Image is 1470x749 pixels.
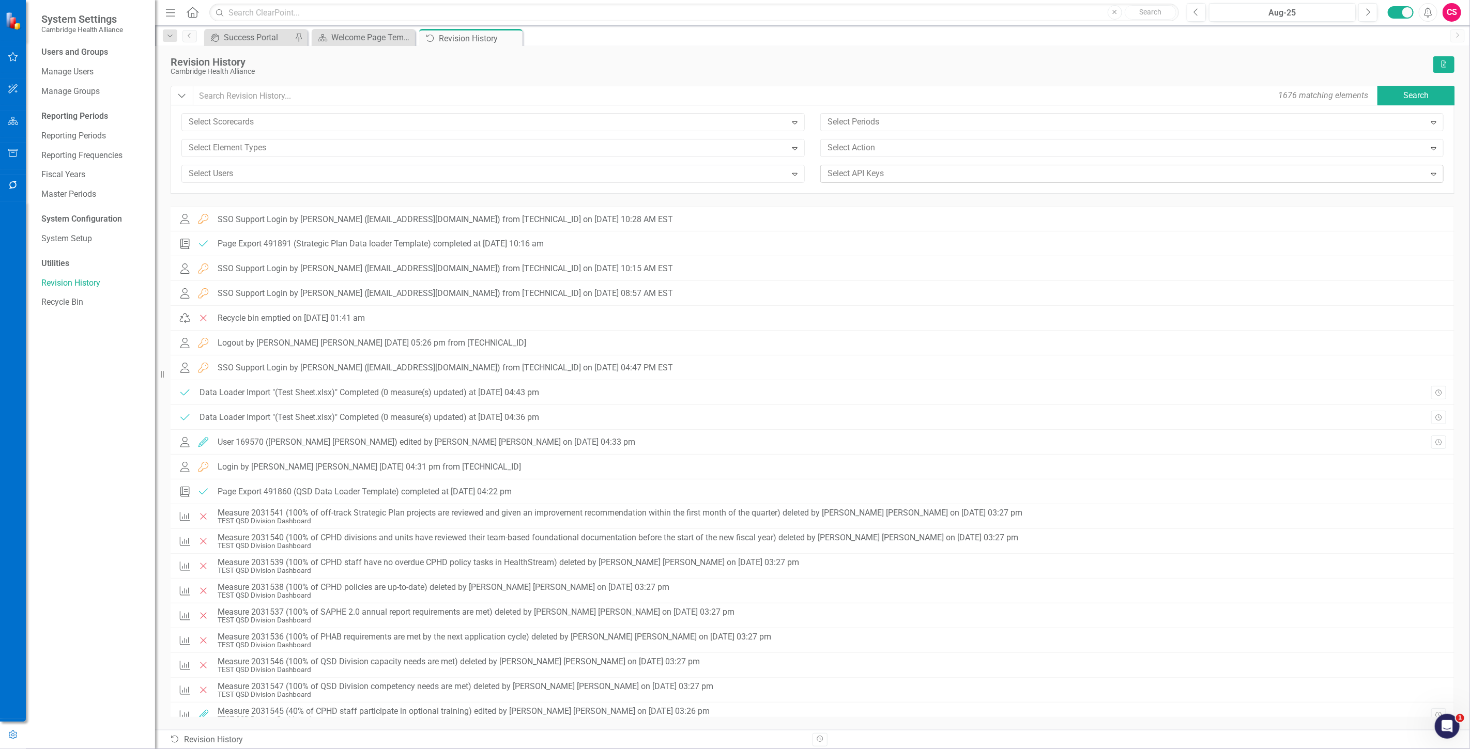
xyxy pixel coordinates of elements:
[218,363,673,372] div: SSO Support Login by [PERSON_NAME] ([EMAIL_ADDRESS][DOMAIN_NAME]) from [TECHNICAL_ID] on [DATE] 0...
[218,487,512,496] div: Page Export 491860 (QSD Data Loader Template) completed at [DATE] 04:22 pm
[209,4,1179,22] input: Search ClearPoint...
[218,707,710,716] div: Measure 2031545 (40% of CPHD staff participate in optional training) edited by [PERSON_NAME] [PER...
[439,32,520,45] div: Revision History
[218,666,700,674] div: TEST QSD Division Dashboard
[41,86,145,98] a: Manage Groups
[218,567,799,574] div: TEST QSD Division Dashboard
[5,11,24,30] img: ClearPoint Strategy
[41,277,145,289] a: Revision History
[218,239,544,248] div: Page Export 491891 (Strategic Plan Data loader Template) completed at [DATE] 10:16 am
[218,558,799,567] div: Measure 2031539 (100% of CPHD staff have no overdue CPHD policy tasks in HealthStream) deleted by...
[171,68,1428,75] div: Cambridge Health Alliance
[207,31,292,44] a: Success Portal
[1435,714,1460,739] iframe: Intercom live chat
[224,31,292,44] div: Success Portal
[218,215,673,224] div: SSO Support Login by [PERSON_NAME] ([EMAIL_ADDRESS][DOMAIN_NAME]) from [TECHNICAL_ID] on [DATE] 1...
[41,169,145,181] a: Fiscal Years
[218,607,734,617] div: Measure 2031537 (100% of SAPHE 2.0 annual report requirements are met) deleted by [PERSON_NAME] [...
[41,189,145,200] a: Master Periods
[314,31,412,44] a: Welcome Page Template
[218,462,521,472] div: Login by [PERSON_NAME] [PERSON_NAME] [DATE] 04:31 pm from [TECHNICAL_ID]
[218,682,713,691] div: Measure 2031547 (100% of QSD Division competency needs are met) deleted by [PERSON_NAME] [PERSON_...
[1209,3,1356,22] button: Aug-25
[41,66,145,78] a: Manage Users
[200,413,540,422] div: Data Loader Import "(Test Sheet.xlsx)" Completed (0 measure(s) updated) at [DATE] 04:36 pm
[218,438,635,447] div: User 169570 ([PERSON_NAME] [PERSON_NAME]) edited by [PERSON_NAME] [PERSON_NAME] on [DATE] 04:33 pm
[1139,8,1161,16] span: Search
[218,542,1018,550] div: TEST QSD Division Dashboard
[218,338,526,348] div: Logout by [PERSON_NAME] [PERSON_NAME] [DATE] 05:26 pm from [TECHNICAL_ID]
[1377,86,1455,105] button: Search
[218,264,673,273] div: SSO Support Login by [PERSON_NAME] ([EMAIL_ADDRESS][DOMAIN_NAME]) from [TECHNICAL_ID] on [DATE] 1...
[171,56,1428,68] div: Revision History
[218,533,1018,542] div: Measure 2031540 (100% of CPHD divisions and units have reviewed their team-based foundational doc...
[218,657,700,666] div: Measure 2031546 (100% of QSD Division capacity needs are met) deleted by [PERSON_NAME] [PERSON_NA...
[218,517,1022,525] div: TEST QSD Division Dashboard
[41,130,145,142] a: Reporting Periods
[1443,3,1461,22] button: CS
[170,734,805,746] div: Revision History
[41,25,123,34] small: Cambridge Health Alliance
[41,46,145,58] div: Users and Groups
[218,691,713,698] div: TEST QSD Division Dashboard
[218,289,673,298] div: SSO Support Login by [PERSON_NAME] ([EMAIL_ADDRESS][DOMAIN_NAME]) from [TECHNICAL_ID] on [DATE] 0...
[41,258,145,270] div: Utilities
[41,111,145,122] div: Reporting Periods
[41,13,123,25] span: System Settings
[41,297,145,308] a: Recycle Bin
[218,583,669,592] div: Measure 2031538 (100% of CPHD policies are up-to-date) deleted by [PERSON_NAME] [PERSON_NAME] on ...
[218,616,734,624] div: TEST QSD Division Dashboard
[218,715,710,723] div: TEST QSD Division Dashboard
[218,632,771,642] div: Measure 2031536 (100% of PHAB requirements are met by the next application cycle) deleted by [PER...
[218,591,669,599] div: TEST QSD Division Dashboard
[1276,87,1371,104] div: 1676 matching elements
[1213,7,1352,19] div: Aug-25
[218,314,365,323] div: Recycle bin emptied on [DATE] 01:41 am
[331,31,412,44] div: Welcome Page Template
[1456,714,1464,722] span: 1
[41,150,145,162] a: Reporting Frequencies
[218,508,1022,518] div: Measure 2031541 (100% of off-track Strategic Plan projects are reviewed and given an improvement ...
[41,233,145,245] a: System Setup
[200,388,540,397] div: Data Loader Import "(Test Sheet.xlsx)" Completed (0 measure(s) updated) at [DATE] 04:43 pm
[218,641,771,649] div: TEST QSD Division Dashboard
[1125,5,1176,20] button: Search
[41,213,145,225] div: System Configuration
[193,86,1379,105] input: Search Revision History...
